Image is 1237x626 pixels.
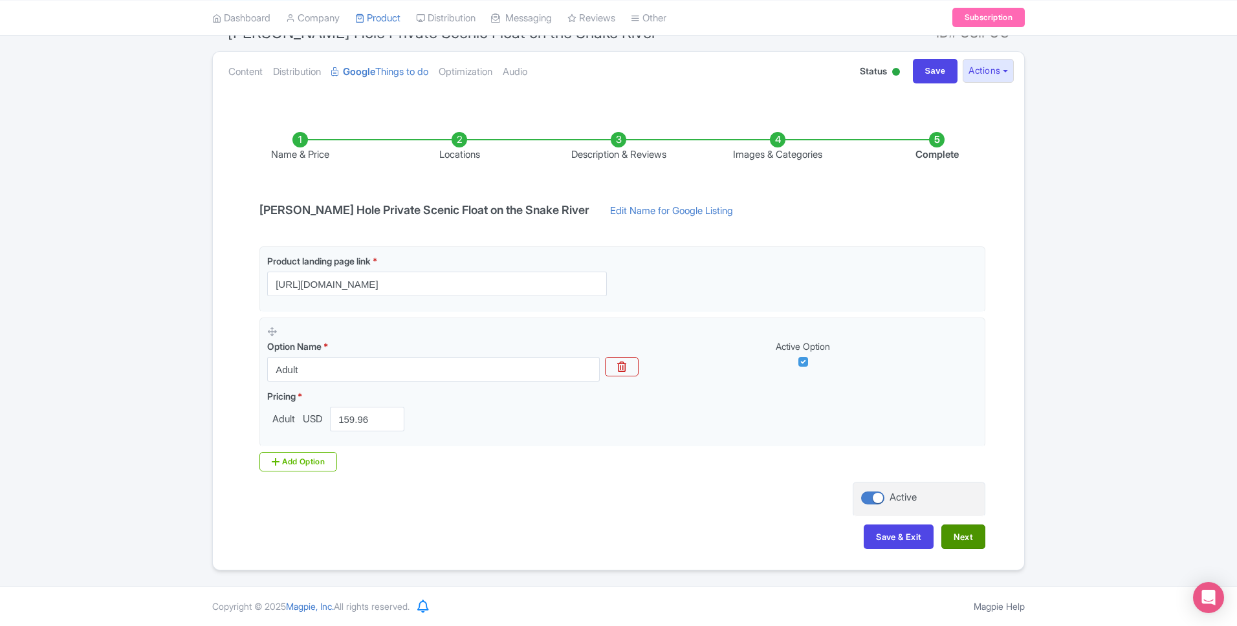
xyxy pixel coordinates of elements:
span: Magpie, Inc. [286,601,334,612]
div: Active [890,63,903,83]
div: Add Option [259,452,337,471]
a: Subscription [952,8,1025,27]
a: Audio [503,52,527,92]
a: Edit Name for Google Listing [597,204,746,224]
li: Complete [857,132,1016,162]
button: Next [941,524,985,549]
input: Product landing page link [267,272,607,296]
li: Description & Reviews [539,132,698,162]
input: Save [913,59,958,83]
button: Actions [963,59,1014,83]
span: Option Name [267,341,322,352]
button: Save & Exit [864,524,934,549]
li: Images & Categories [698,132,857,162]
a: Magpie Help [974,601,1025,612]
a: Distribution [273,52,321,92]
span: Pricing [267,391,296,402]
span: USD [300,412,325,427]
a: Optimization [439,52,492,92]
span: Product landing page link [267,255,371,266]
span: Status [860,64,887,78]
input: Option Name [267,357,600,382]
strong: Google [343,65,375,80]
span: [PERSON_NAME] Hole Private Scenic Float on the Snake River [228,23,657,42]
a: GoogleThings to do [331,52,428,92]
li: Name & Price [221,132,380,162]
h4: [PERSON_NAME] Hole Private Scenic Float on the Snake River [252,204,597,217]
div: Copyright © 2025 All rights reserved. [204,599,417,613]
span: Active Option [776,341,830,352]
span: Adult [267,412,300,427]
a: Content [228,52,263,92]
li: Locations [380,132,539,162]
div: Active [890,490,917,505]
input: 0.00 [330,407,404,431]
div: Open Intercom Messenger [1193,582,1224,613]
